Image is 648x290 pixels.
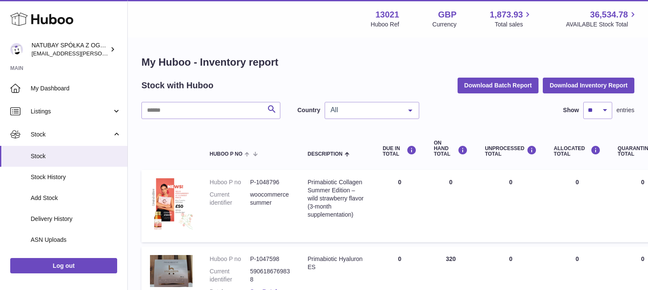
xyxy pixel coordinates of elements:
a: 1,873.93 Total sales [490,9,533,29]
span: Stock [31,152,121,160]
span: Huboo P no [210,151,242,157]
dt: Current identifier [210,267,250,284]
div: UNPROCESSED Total [485,145,537,157]
div: Primabiotic Collagen Summer Edition – wild strawberry flavor (3-month supplementation) [308,178,366,218]
div: DUE IN TOTAL [383,145,417,157]
dd: P-1047598 [250,255,291,263]
span: Add Stock [31,194,121,202]
span: Delivery History [31,215,121,223]
dt: Current identifier [210,191,250,207]
img: kacper.antkowski@natubay.pl [10,43,23,56]
span: ASN Uploads [31,236,121,244]
dd: woocommercesummer [250,191,291,207]
div: NATUBAY SPÓŁKA Z OGRANICZONĄ ODPOWIEDZIALNOŚCIĄ [32,41,108,58]
label: Country [297,106,320,114]
dd: P-1048796 [250,178,291,186]
a: 36,534.78 AVAILABLE Stock Total [566,9,638,29]
label: Show [563,106,579,114]
div: ON HAND Total [434,140,468,157]
img: product image [150,178,193,232]
div: ALLOCATED Total [554,145,601,157]
span: Description [308,151,343,157]
img: product image [150,255,193,287]
span: Stock [31,130,112,139]
td: 0 [374,170,425,242]
div: Currency [432,20,457,29]
span: Total sales [495,20,533,29]
button: Download Batch Report [458,78,539,93]
button: Download Inventory Report [543,78,634,93]
span: 0 [641,255,645,262]
h1: My Huboo - Inventory report [141,55,634,69]
h2: Stock with Huboo [141,80,213,91]
dt: Huboo P no [210,255,250,263]
div: Primabiotic Hyaluron ES [308,255,366,271]
td: 0 [425,170,476,242]
span: 36,534.78 [590,9,628,20]
td: 0 [476,170,545,242]
span: entries [616,106,634,114]
span: 0 [641,179,645,186]
dd: 5906186769838 [250,267,291,284]
td: 0 [545,170,609,242]
strong: 13021 [375,9,399,20]
span: 1,873.93 [490,9,523,20]
span: All [328,106,402,114]
strong: GBP [438,9,456,20]
span: [EMAIL_ADDRESS][PERSON_NAME][DOMAIN_NAME] [32,50,171,57]
div: Huboo Ref [371,20,399,29]
span: AVAILABLE Stock Total [566,20,638,29]
a: Log out [10,258,117,273]
span: Stock History [31,173,121,181]
span: Listings [31,107,112,116]
span: My Dashboard [31,84,121,93]
dt: Huboo P no [210,178,250,186]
